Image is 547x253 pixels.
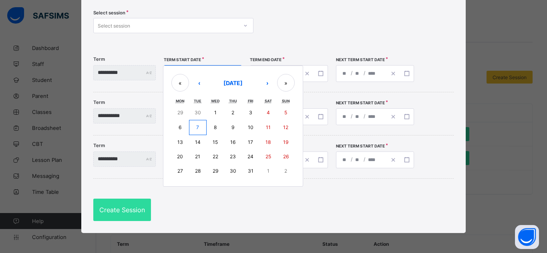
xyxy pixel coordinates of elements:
abbr: Monday [176,99,185,103]
span: Select session [93,10,125,16]
button: 30 September 2025 [189,106,207,120]
abbr: 24 October 2025 [247,153,253,159]
button: 26 October 2025 [277,149,295,164]
button: 29 September 2025 [171,106,189,120]
button: 21 October 2025 [189,149,207,164]
abbr: 6 October 2025 [179,124,181,130]
button: 18 October 2025 [259,135,277,149]
abbr: Wednesday [211,99,220,103]
button: 20 October 2025 [171,149,189,164]
button: 8 October 2025 [207,120,224,135]
span: Create Session [99,206,145,214]
abbr: 31 October 2025 [248,168,253,174]
abbr: 11 October 2025 [266,124,271,130]
button: 10 October 2025 [242,120,259,135]
button: 30 October 2025 [224,164,242,178]
label: Term [93,100,105,105]
button: 12 October 2025 [277,120,295,135]
button: 6 October 2025 [171,120,189,135]
abbr: Saturday [265,99,272,103]
button: 4 October 2025 [259,106,277,120]
button: 22 October 2025 [207,149,224,164]
abbr: 2 November 2025 [284,168,287,174]
span: / [363,70,366,76]
button: Open asap [515,225,539,249]
button: 1 October 2025 [207,106,224,120]
span: Next Term Start Date [336,57,385,62]
abbr: 14 October 2025 [195,139,201,145]
abbr: 29 September 2025 [177,110,183,116]
abbr: 17 October 2025 [248,139,253,145]
abbr: 1 October 2025 [214,110,217,116]
abbr: 29 October 2025 [213,168,218,174]
button: 7 October 2025 [189,120,207,135]
button: 28 October 2025 [189,164,207,178]
button: 2 November 2025 [277,164,295,178]
label: Term [93,143,105,148]
button: 13 October 2025 [171,135,189,149]
abbr: 5 October 2025 [284,110,287,116]
abbr: 19 October 2025 [283,139,288,145]
span: Term Start Date [164,57,201,62]
abbr: 16 October 2025 [230,139,235,145]
button: ‹ [190,74,208,92]
abbr: 1 November 2025 [267,168,269,174]
button: « [171,74,189,92]
button: » [277,74,295,92]
button: 1 November 2025 [259,164,277,178]
abbr: Thursday [229,99,237,103]
button: 19 October 2025 [277,135,295,149]
button: 29 October 2025 [207,164,224,178]
abbr: 4 October 2025 [267,110,270,116]
button: 17 October 2025 [242,135,259,149]
span: / [350,113,353,120]
abbr: Sunday [282,99,290,103]
span: Term End Date [250,57,282,62]
button: 5 October 2025 [277,106,295,120]
button: 14 October 2025 [189,135,207,149]
button: 11 October 2025 [259,120,277,135]
div: Select session [98,18,130,33]
abbr: 8 October 2025 [214,124,217,130]
label: Term [93,56,105,62]
span: / [363,156,366,163]
abbr: Friday [248,99,253,103]
abbr: 13 October 2025 [177,139,183,145]
abbr: 21 October 2025 [195,153,200,159]
button: 31 October 2025 [242,164,259,178]
button: [DATE] [209,74,257,92]
abbr: 28 October 2025 [195,168,201,174]
abbr: 7 October 2025 [196,124,199,130]
button: › [258,74,276,92]
abbr: 9 October 2025 [231,124,234,130]
span: Next Term Start Date [336,100,385,105]
abbr: 22 October 2025 [213,153,218,159]
abbr: 3 October 2025 [249,110,252,116]
abbr: 12 October 2025 [283,124,288,130]
abbr: 27 October 2025 [177,168,183,174]
abbr: Tuesday [194,99,201,103]
abbr: 20 October 2025 [177,153,183,159]
abbr: 25 October 2025 [265,153,271,159]
span: / [350,156,353,163]
abbr: 30 September 2025 [195,110,201,116]
button: 2 October 2025 [224,106,242,120]
span: / [363,113,366,120]
button: 27 October 2025 [171,164,189,178]
span: / [350,70,353,76]
span: Next Term Start Date [336,143,385,148]
abbr: 26 October 2025 [283,153,289,159]
abbr: 10 October 2025 [248,124,253,130]
button: 15 October 2025 [207,135,224,149]
button: 9 October 2025 [224,120,242,135]
abbr: 18 October 2025 [265,139,271,145]
button: 16 October 2025 [224,135,242,149]
abbr: 30 October 2025 [230,168,236,174]
button: 25 October 2025 [259,149,277,164]
button: 24 October 2025 [242,149,259,164]
abbr: 2 October 2025 [231,110,234,116]
button: 3 October 2025 [242,106,259,120]
abbr: 23 October 2025 [230,153,236,159]
span: [DATE] [223,80,243,86]
button: 23 October 2025 [224,149,242,164]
